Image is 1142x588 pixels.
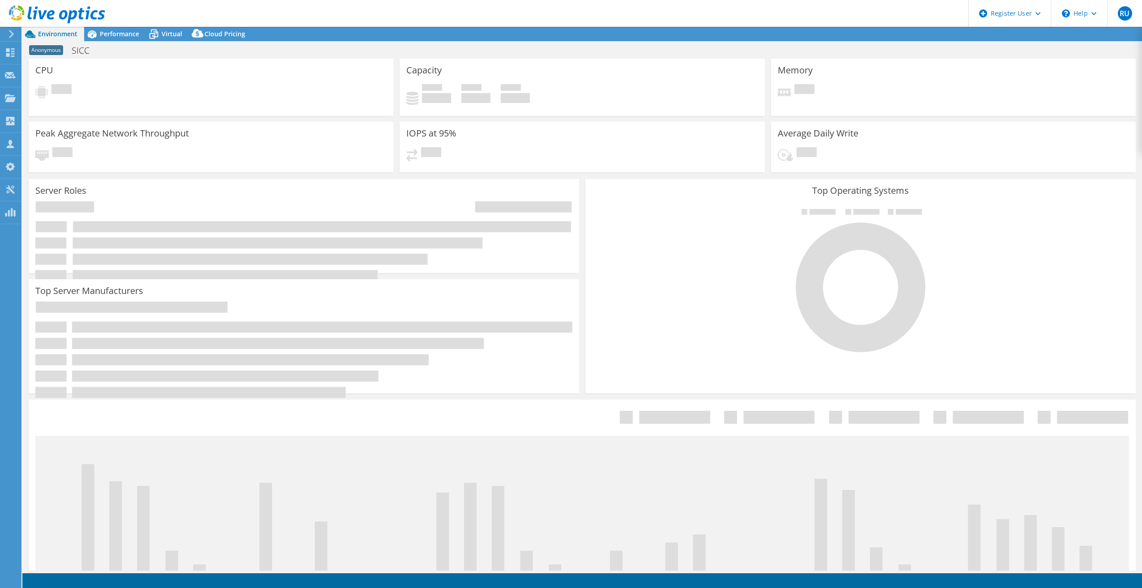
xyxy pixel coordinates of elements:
span: Total [501,84,521,93]
span: Pending [52,147,72,159]
h3: IOPS at 95% [406,128,456,138]
span: Pending [794,84,814,96]
h3: Top Operating Systems [592,186,1129,196]
h3: CPU [35,65,53,75]
span: Cloud Pricing [205,30,245,38]
h3: Memory [778,65,813,75]
span: Environment [38,30,77,38]
h1: SICC [68,46,103,55]
span: Virtual [162,30,182,38]
h4: 0 GiB [422,93,451,103]
h4: 0 GiB [461,93,490,103]
span: Anonymous [29,45,63,55]
span: Performance [100,30,139,38]
h3: Capacity [406,65,442,75]
span: Pending [797,147,817,159]
span: Pending [51,84,72,96]
span: Pending [421,147,441,159]
span: Free [461,84,482,93]
h3: Peak Aggregate Network Throughput [35,128,189,138]
span: Used [422,84,442,93]
h3: Average Daily Write [778,128,858,138]
h3: Server Roles [35,186,86,196]
h3: Top Server Manufacturers [35,286,143,296]
svg: \n [1062,9,1070,17]
h4: 0 GiB [501,93,530,103]
span: RU [1118,6,1132,21]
